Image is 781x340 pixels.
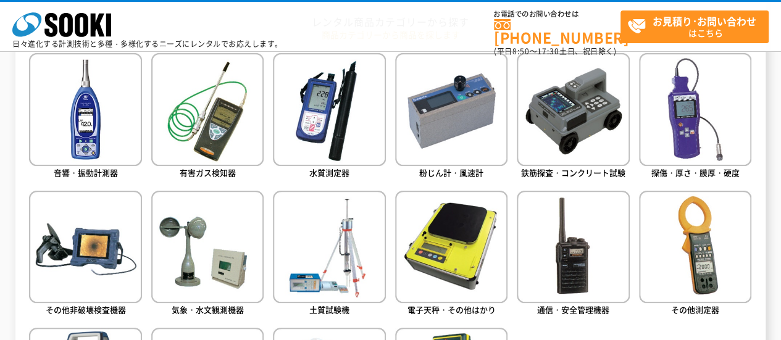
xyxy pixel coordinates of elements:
span: お電話でのお問い合わせは [494,10,620,18]
span: 通信・安全管理機器 [537,304,609,315]
img: 気象・水文観測機器 [151,191,264,303]
span: その他測定器 [671,304,719,315]
span: 粉じん計・風速計 [419,167,483,178]
span: 探傷・厚さ・膜厚・硬度 [651,167,740,178]
a: その他非破壊検査機器 [29,191,141,318]
a: 鉄筋探査・コンクリート試験 [517,53,629,181]
img: 通信・安全管理機器 [517,191,629,303]
img: 有害ガス検知器 [151,53,264,165]
img: 音響・振動計測器 [29,53,141,165]
a: 土質試験機 [273,191,385,318]
span: 水質測定器 [309,167,349,178]
strong: お見積り･お問い合わせ [653,14,756,28]
span: 電子天秤・その他はかり [407,304,496,315]
a: 音響・振動計測器 [29,53,141,181]
img: 電子天秤・その他はかり [395,191,507,303]
span: 土質試験機 [309,304,349,315]
a: 有害ガス検知器 [151,53,264,181]
span: (平日 ～ 土日、祝日除く) [494,46,616,57]
a: 水質測定器 [273,53,385,181]
a: 通信・安全管理機器 [517,191,629,318]
a: 電子天秤・その他はかり [395,191,507,318]
img: 土質試験機 [273,191,385,303]
span: 8:50 [512,46,530,57]
img: 鉄筋探査・コンクリート試験 [517,53,629,165]
span: 17:30 [537,46,559,57]
a: その他測定器 [639,191,751,318]
img: 探傷・厚さ・膜厚・硬度 [639,53,751,165]
span: 気象・水文観測機器 [172,304,244,315]
img: 水質測定器 [273,53,385,165]
span: 音響・振動計測器 [54,167,118,178]
a: [PHONE_NUMBER] [494,19,620,44]
span: 鉄筋探査・コンクリート試験 [521,167,625,178]
span: 有害ガス検知器 [180,167,236,178]
a: 粉じん計・風速計 [395,53,507,181]
img: 粉じん計・風速計 [395,53,507,165]
p: 日々進化する計測技術と多種・多様化するニーズにレンタルでお応えします。 [12,40,283,48]
a: 探傷・厚さ・膜厚・硬度 [639,53,751,181]
span: その他非破壊検査機器 [46,304,126,315]
img: その他非破壊検査機器 [29,191,141,303]
a: 気象・水文観測機器 [151,191,264,318]
span: はこちら [627,11,768,42]
a: お見積り･お問い合わせはこちら [620,10,769,43]
img: その他測定器 [639,191,751,303]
